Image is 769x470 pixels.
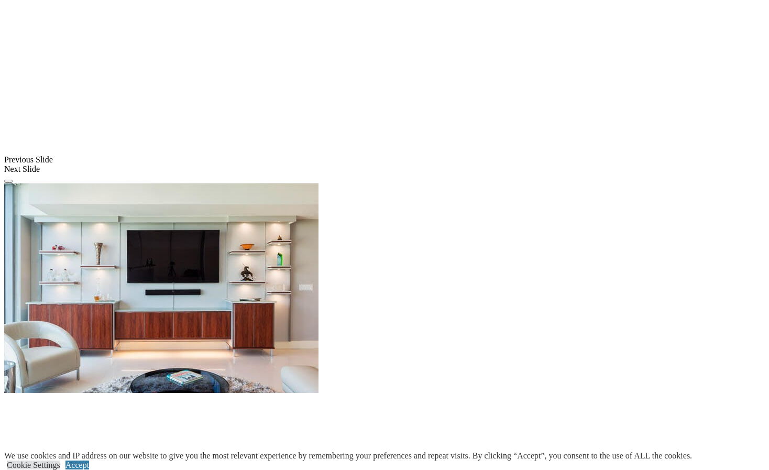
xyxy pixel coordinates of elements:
[4,155,765,165] div: Previous Slide
[4,183,318,393] img: Banner for mobile view
[65,461,89,469] a: Accept
[4,451,692,461] div: We use cookies and IP address on our website to give you the most relevant experience by remember...
[4,165,765,174] div: Next Slide
[4,180,13,183] button: Click here to pause slide show
[7,461,60,469] a: Cookie Settings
